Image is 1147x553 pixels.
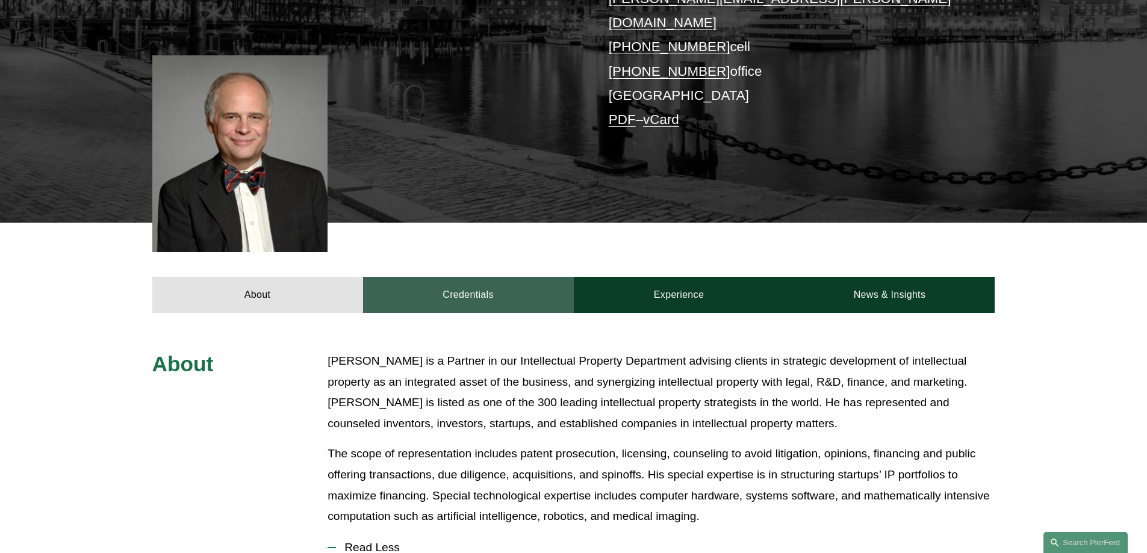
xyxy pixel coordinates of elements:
a: Search this site [1043,532,1128,553]
a: [PHONE_NUMBER] [609,39,730,54]
a: vCard [643,112,679,127]
span: About [152,352,214,375]
a: Credentials [363,277,574,313]
p: The scope of representation includes patent prosecution, licensing, counseling to avoid litigatio... [328,443,995,527]
a: PDF [609,112,636,127]
a: [PHONE_NUMBER] [609,64,730,79]
a: Experience [574,277,785,313]
p: [PERSON_NAME] is a Partner in our Intellectual Property Department advising clients in strategic ... [328,351,995,434]
a: News & Insights [784,277,995,313]
a: About [152,277,363,313]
